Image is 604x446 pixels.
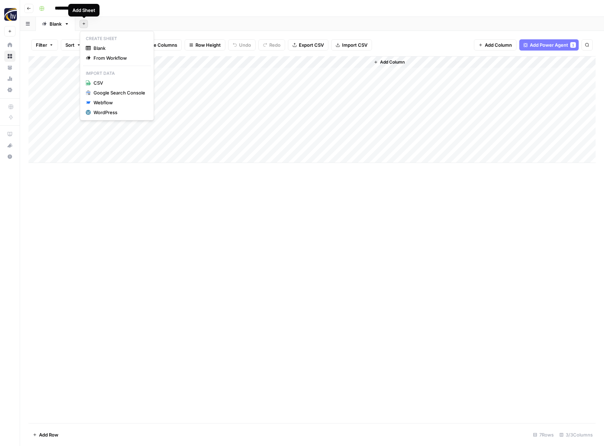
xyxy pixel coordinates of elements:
span: Row Height [195,41,221,48]
span: Export CSV [299,41,324,48]
button: Row Height [185,39,225,51]
a: AirOps Academy [4,129,15,140]
div: Google Search Console [94,89,145,96]
div: What's new? [5,140,15,151]
span: Freeze Columns [141,41,177,48]
button: Freeze Columns [130,39,182,51]
button: Import CSV [331,39,372,51]
button: Workspace: HigherVisibility [4,6,15,23]
span: CSV [94,79,145,86]
button: Add Row [28,429,63,440]
div: 7 Rows [530,429,557,440]
span: Blank [94,45,145,52]
a: Usage [4,73,15,84]
span: Add Row [39,431,58,438]
button: Sort [61,39,85,51]
a: Your Data [4,62,15,73]
button: Add Column [371,58,407,67]
span: Import CSV [342,41,367,48]
span: Add Power Agent [530,41,568,48]
a: Blank [36,17,75,31]
a: Settings [4,84,15,96]
span: Add Column [380,59,405,65]
p: Import Data [83,69,151,78]
div: 1 [570,42,576,48]
img: HigherVisibility Logo [4,8,17,21]
div: Webflow [94,99,145,106]
button: What's new? [4,140,15,151]
span: 1 [572,42,574,48]
button: Export CSV [288,39,328,51]
button: Redo [258,39,285,51]
button: Undo [228,39,256,51]
button: Help + Support [4,151,15,162]
span: Add Column [485,41,512,48]
button: Filter [31,39,58,51]
button: Add Column [474,39,516,51]
div: 3/3 Columns [557,429,596,440]
span: Sort [65,41,75,48]
span: Undo [239,41,251,48]
a: Home [4,39,15,51]
p: Create Sheet [83,34,151,43]
a: Browse [4,51,15,62]
div: WordPress [94,109,145,116]
span: Filter [36,41,47,48]
div: Blank [50,20,62,27]
span: Redo [269,41,281,48]
span: From Workflow [94,54,145,61]
button: Add Power Agent1 [519,39,579,51]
